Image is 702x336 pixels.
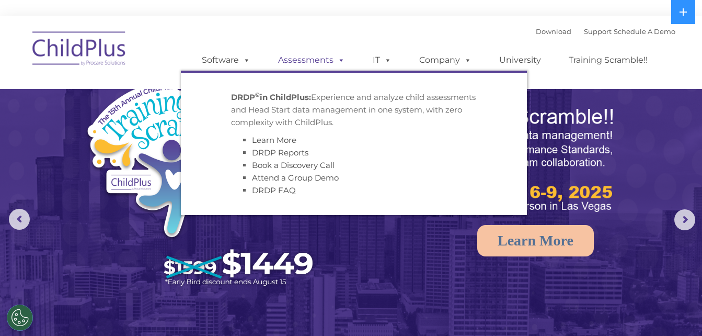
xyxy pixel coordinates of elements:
a: Training Scramble!! [558,50,658,71]
a: Book a Discovery Call [252,160,335,170]
button: Cookies Settings [7,305,33,331]
a: Company [409,50,482,71]
a: Assessments [268,50,355,71]
a: Learn More [252,135,296,145]
img: ChildPlus by Procare Solutions [27,24,132,76]
a: University [489,50,551,71]
a: Software [191,50,261,71]
a: Attend a Group Demo [252,173,339,183]
strong: DRDP in ChildPlus: [231,92,311,102]
a: Download [536,27,571,36]
span: Last name [145,69,177,77]
a: Learn More [477,225,594,256]
a: Support [584,27,612,36]
p: Experience and analyze child assessments and Head Start data management in one system, with zero ... [231,91,477,129]
font: | [536,27,675,36]
a: IT [362,50,402,71]
span: Phone number [145,112,190,120]
a: DRDP Reports [252,148,308,158]
sup: © [255,91,260,98]
a: DRDP FAQ [252,185,296,195]
a: Schedule A Demo [614,27,675,36]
